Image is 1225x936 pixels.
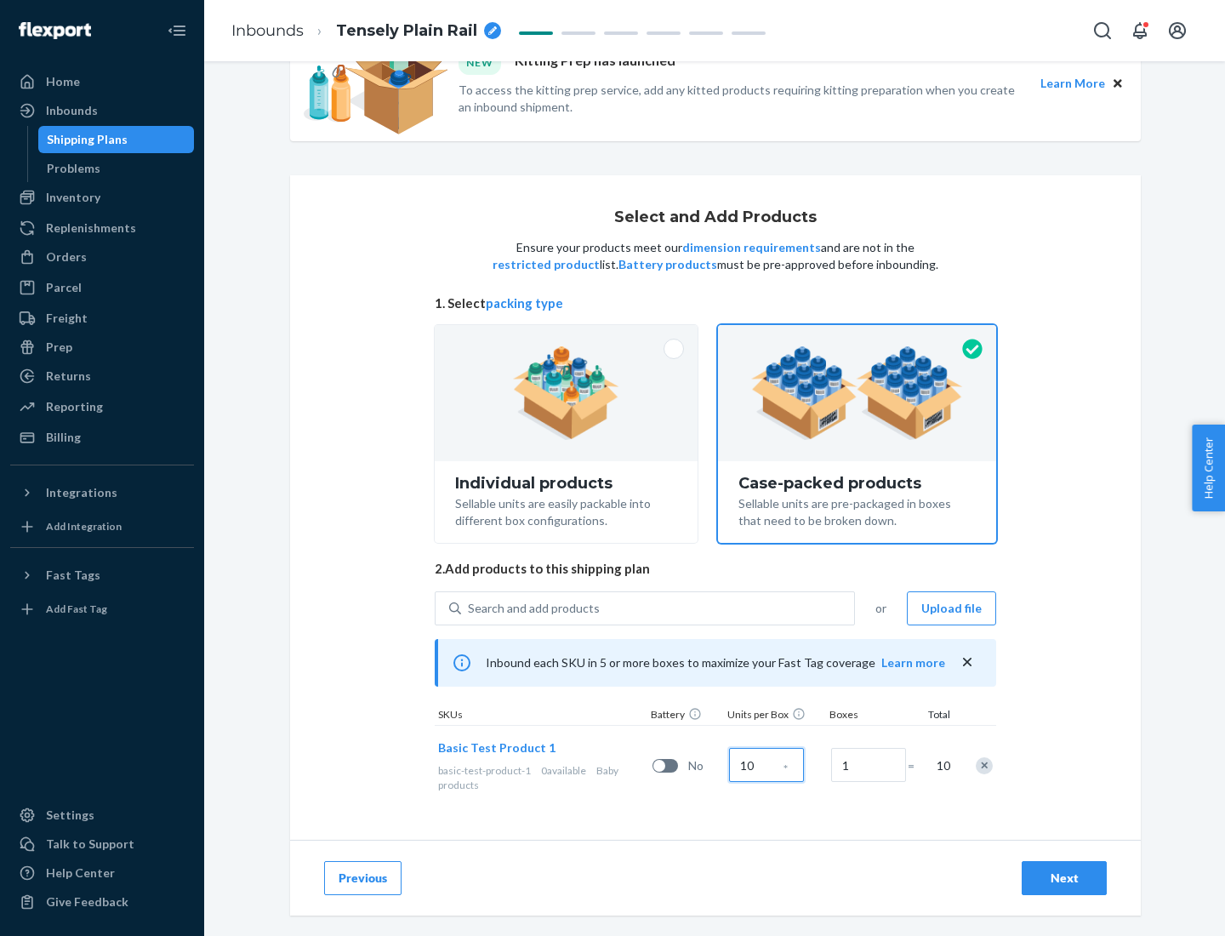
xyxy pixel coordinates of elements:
div: Integrations [46,484,117,501]
p: To access the kitting prep service, add any kitted products requiring kitting preparation when yo... [459,82,1025,116]
span: 2. Add products to this shipping plan [435,560,996,578]
button: Basic Test Product 1 [438,739,556,756]
button: Close Navigation [160,14,194,48]
div: Talk to Support [46,836,134,853]
button: Give Feedback [10,888,194,916]
div: Next [1036,870,1092,887]
div: Inventory [46,189,100,206]
span: 10 [933,757,950,774]
button: restricted product [493,256,600,273]
span: 1. Select [435,294,996,312]
a: Add Integration [10,513,194,540]
img: individual-pack.facf35554cb0f1810c75b2bd6df2d64e.png [513,346,619,440]
a: Add Fast Tag [10,596,194,623]
a: Billing [10,424,194,451]
a: Inbounds [10,97,194,124]
span: No [688,757,722,774]
button: Close [1108,74,1127,93]
input: Number of boxes [831,748,906,782]
div: Search and add products [468,600,600,617]
button: Previous [324,861,402,895]
div: Add Integration [46,519,122,534]
span: or [875,600,886,617]
div: Prep [46,339,72,356]
div: Individual products [455,475,677,492]
a: Home [10,68,194,95]
button: Open notifications [1123,14,1157,48]
div: Give Feedback [46,893,128,910]
a: Problems [38,155,195,182]
a: Orders [10,243,194,271]
div: Billing [46,429,81,446]
a: Help Center [10,859,194,887]
a: Inventory [10,184,194,211]
div: Reporting [46,398,103,415]
button: Help Center [1192,425,1225,511]
div: Shipping Plans [47,131,128,148]
div: Baby products [438,763,646,792]
button: Next [1022,861,1107,895]
img: case-pack.59cecea509d18c883b923b81aeac6d0b.png [751,346,963,440]
a: Settings [10,802,194,829]
button: Upload file [907,591,996,625]
div: Help Center [46,865,115,882]
div: Problems [47,160,100,177]
div: Battery [647,707,724,725]
button: packing type [486,294,563,312]
span: 0 available [541,764,586,777]
button: Battery products [618,256,717,273]
div: Boxes [826,707,911,725]
ol: breadcrumbs [218,6,515,56]
p: Ensure your products meet our and are not in the list. must be pre-approved before inbounding. [491,239,940,273]
div: Remove Item [976,757,993,774]
div: Sellable units are easily packable into different box configurations. [455,492,677,529]
div: Total [911,707,954,725]
button: Integrations [10,479,194,506]
span: basic-test-product-1 [438,764,531,777]
input: Case Quantity [729,748,804,782]
div: Freight [46,310,88,327]
button: Fast Tags [10,562,194,589]
img: Flexport logo [19,22,91,39]
div: Returns [46,368,91,385]
div: Units per Box [724,707,826,725]
div: Settings [46,807,94,824]
button: close [959,653,976,671]
a: Shipping Plans [38,126,195,153]
a: Prep [10,334,194,361]
a: Talk to Support [10,830,194,858]
button: Open account menu [1160,14,1194,48]
p: Kitting Prep has launched [515,51,675,74]
button: Learn More [1040,74,1105,93]
a: Reporting [10,393,194,420]
a: Parcel [10,274,194,301]
a: Returns [10,362,194,390]
button: Open Search Box [1085,14,1120,48]
div: Parcel [46,279,82,296]
span: Basic Test Product 1 [438,740,556,755]
h1: Select and Add Products [614,209,817,226]
button: Learn more [881,654,945,671]
div: Orders [46,248,87,265]
a: Inbounds [231,21,304,40]
div: Fast Tags [46,567,100,584]
div: Sellable units are pre-packaged in boxes that need to be broken down. [738,492,976,529]
div: SKUs [435,707,647,725]
div: Inbound each SKU in 5 or more boxes to maximize your Fast Tag coverage [435,639,996,687]
button: dimension requirements [682,239,821,256]
div: Case-packed products [738,475,976,492]
div: Replenishments [46,220,136,237]
div: NEW [459,51,501,74]
div: Add Fast Tag [46,602,107,616]
div: Inbounds [46,102,98,119]
div: Home [46,73,80,90]
span: = [908,757,925,774]
span: Tensely Plain Rail [336,20,477,43]
a: Replenishments [10,214,194,242]
a: Freight [10,305,194,332]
